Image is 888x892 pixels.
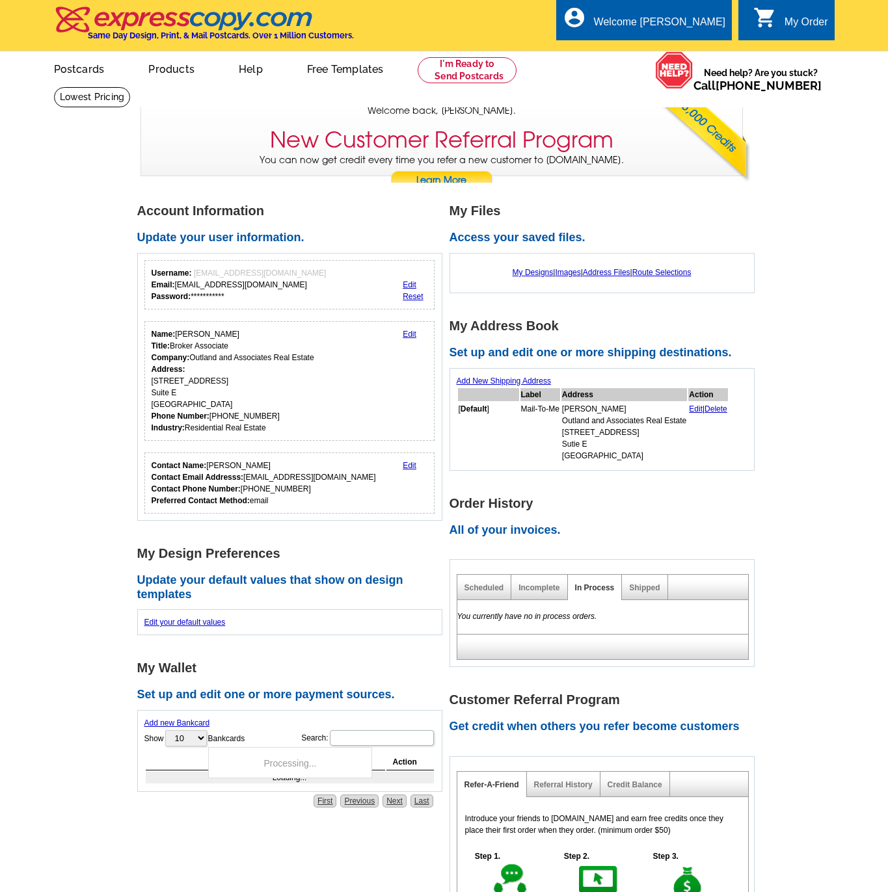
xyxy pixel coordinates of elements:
[468,850,507,862] h5: Step 1.
[563,6,586,29] i: account_circle
[390,171,493,190] a: Learn More
[152,365,185,374] strong: Address:
[152,412,209,421] strong: Phone Number:
[403,461,416,470] a: Edit
[520,402,560,462] td: Mail-To-Me
[632,268,692,277] a: Route Selections
[608,780,662,789] a: Credit Balance
[403,330,416,339] a: Edit
[141,153,742,190] p: You can now get credit every time you refer a new customer to [DOMAIN_NAME].
[693,79,822,92] span: Call
[461,404,487,413] b: Default
[152,473,244,482] strong: Contact Email Addresss:
[144,453,435,514] div: Who should we contact regarding order issues?
[464,583,504,592] a: Scheduled
[54,16,354,40] a: Same Day Design, Print, & Mail Postcards. Over 1 Million Customers.
[450,346,762,360] h2: Set up and edit one or more shipping destinations.
[88,31,354,40] h4: Same Day Design, Print, & Mail Postcards. Over 1 Million Customers.
[144,260,435,309] div: Your login information.
[557,850,596,862] h5: Step 2.
[314,794,336,807] a: First
[716,79,822,92] a: [PHONE_NUMBER]
[785,16,828,34] div: My Order
[457,376,551,386] a: Add New Shipping Address
[464,780,519,789] a: Refer-A-Friend
[152,496,250,505] strong: Preferred Contact Method:
[128,53,215,83] a: Products
[152,269,192,278] strong: Username:
[457,260,747,285] div: | | |
[286,53,405,83] a: Free Templates
[152,484,241,493] strong: Contact Phone Number:
[518,583,559,592] a: Incomplete
[457,612,597,621] em: You currently have no in process orders.
[575,583,615,592] a: In Process
[144,718,210,728] a: Add new Bankcard
[403,292,423,301] a: Reset
[655,51,693,89] img: help
[555,268,580,277] a: Images
[137,573,450,601] h2: Update your default values that show on design templates
[705,404,727,413] a: Delete
[693,66,828,92] span: Need help? Are you stuck?
[594,16,725,34] div: Welcome [PERSON_NAME]
[152,341,170,350] strong: Title:
[450,497,762,510] h1: Order History
[152,328,314,434] div: [PERSON_NAME] Broker Associate Outland and Associates Real Estate [STREET_ADDRESS] Suite E [GEOGR...
[450,204,762,218] h1: My Files
[152,292,191,301] strong: Password:
[534,780,593,789] a: Referral History
[688,402,728,462] td: |
[450,720,762,734] h2: Get credit when others you refer become customers
[152,461,207,470] strong: Contact Name:
[368,104,516,118] span: Welcome back, [PERSON_NAME].
[137,661,450,675] h1: My Wallet
[137,547,450,560] h1: My Design Preferences
[689,404,703,413] a: Edit
[165,730,207,746] select: ShowBankcards
[146,772,434,783] td: Loading...
[270,127,613,153] h3: New Customer Referral Program
[144,729,245,748] label: Show Bankcards
[403,280,416,289] a: Edit
[137,688,450,702] h2: Set up and edit one or more payment sources.
[152,353,190,362] strong: Company:
[144,618,226,627] a: Edit your default values
[152,330,176,339] strong: Name:
[410,794,433,807] a: Last
[386,754,434,770] th: Action
[561,402,687,462] td: [PERSON_NAME] Outland and Associates Real Estate [STREET_ADDRESS] Sutie E [GEOGRAPHIC_DATA]
[137,231,450,245] h2: Update your user information.
[465,813,740,836] p: Introduce your friends to [DOMAIN_NAME] and earn free credits once they place their first order w...
[583,268,630,277] a: Address Files
[520,388,560,401] th: Label
[301,729,435,747] label: Search:
[561,388,687,401] th: Address
[646,850,685,862] h5: Step 3.
[383,794,407,807] a: Next
[330,730,434,746] input: Search:
[340,794,379,807] a: Previous
[450,523,762,538] h2: All of your invoices.
[753,14,828,31] a: shopping_cart My Order
[152,423,185,432] strong: Industry:
[218,53,284,83] a: Help
[152,280,175,289] strong: Email:
[33,53,126,83] a: Postcards
[753,6,777,29] i: shopping_cart
[688,388,728,401] th: Action
[513,268,554,277] a: My Designs
[450,319,762,333] h1: My Address Book
[458,402,519,462] td: [ ]
[450,231,762,245] h2: Access your saved files.
[450,693,762,707] h1: Customer Referral Program
[152,460,376,506] div: [PERSON_NAME] [EMAIL_ADDRESS][DOMAIN_NAME] [PHONE_NUMBER] email
[194,269,326,278] span: [EMAIL_ADDRESS][DOMAIN_NAME]
[137,204,450,218] h1: Account Information
[629,583,660,592] a: Shipped
[144,321,435,441] div: Your personal details.
[208,747,372,778] div: Processing...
